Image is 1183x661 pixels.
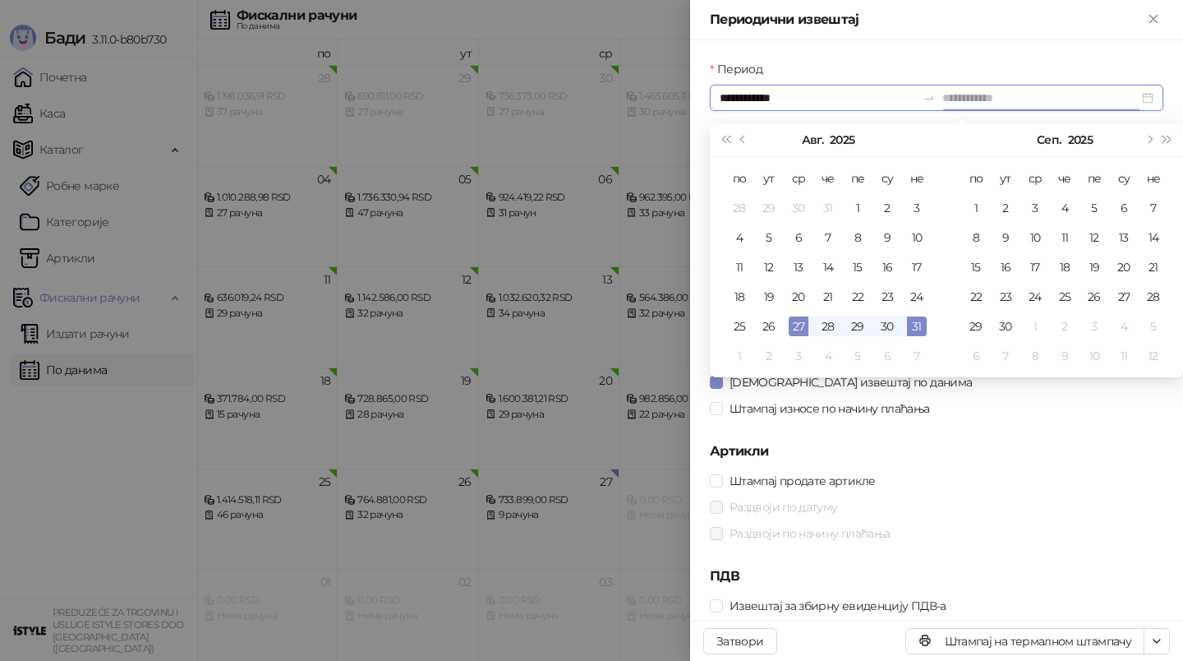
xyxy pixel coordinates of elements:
button: Затвори [703,628,777,654]
div: 11 [1114,346,1134,366]
div: 15 [848,257,868,277]
div: 26 [1084,287,1104,307]
td: 2025-09-09 [991,223,1020,252]
td: 2025-09-15 [961,252,991,282]
td: 2025-09-27 [1109,282,1139,312]
button: Следећа година (Control + right) [1158,123,1176,156]
td: 2025-09-14 [1139,223,1168,252]
td: 2025-08-06 [784,223,813,252]
div: 13 [1114,228,1134,247]
div: 19 [1084,257,1104,277]
td: 2025-08-03 [902,193,932,223]
div: 8 [966,228,986,247]
td: 2025-09-07 [902,341,932,371]
div: 17 [1025,257,1045,277]
td: 2025-10-10 [1079,341,1109,371]
button: Претходна година (Control + left) [716,123,734,156]
td: 2025-09-12 [1079,223,1109,252]
div: 23 [996,287,1015,307]
span: to [923,91,936,104]
td: 2025-08-17 [902,252,932,282]
div: 15 [966,257,986,277]
div: 21 [1144,257,1163,277]
td: 2025-08-14 [813,252,843,282]
td: 2025-08-20 [784,282,813,312]
div: 30 [789,198,808,218]
td: 2025-10-06 [961,341,991,371]
td: 2025-10-11 [1109,341,1139,371]
div: 7 [996,346,1015,366]
th: че [813,164,843,193]
td: 2025-10-03 [1079,312,1109,341]
div: 31 [907,317,927,336]
div: 14 [1144,228,1163,247]
td: 2025-08-19 [754,282,784,312]
th: че [1050,164,1079,193]
div: 10 [1084,346,1104,366]
td: 2025-09-19 [1079,252,1109,282]
div: 5 [1084,198,1104,218]
td: 2025-08-02 [872,193,902,223]
div: 16 [877,257,897,277]
div: 28 [818,317,838,336]
td: 2025-09-05 [1079,193,1109,223]
th: ср [1020,164,1050,193]
div: 22 [966,287,986,307]
td: 2025-07-30 [784,193,813,223]
td: 2025-08-22 [843,282,872,312]
td: 2025-08-27 [784,312,813,341]
div: 13 [789,257,808,277]
td: 2025-08-24 [902,282,932,312]
div: 9 [877,228,897,247]
td: 2025-09-03 [784,341,813,371]
td: 2025-09-26 [1079,282,1109,312]
td: 2025-09-02 [754,341,784,371]
div: 3 [1084,317,1104,336]
div: 25 [1055,287,1075,307]
td: 2025-09-18 [1050,252,1079,282]
td: 2025-09-17 [1020,252,1050,282]
div: 7 [818,228,838,247]
td: 2025-08-31 [902,312,932,341]
td: 2025-09-04 [1050,193,1079,223]
button: Штампај на термалном штампачу [905,628,1144,654]
td: 2025-08-11 [725,252,754,282]
div: 1 [730,346,749,366]
button: Close [1144,10,1163,30]
div: 7 [907,346,927,366]
div: 27 [789,317,808,336]
td: 2025-07-28 [725,193,754,223]
div: 30 [877,317,897,336]
td: 2025-09-22 [961,282,991,312]
td: 2025-08-26 [754,312,784,341]
td: 2025-08-28 [813,312,843,341]
span: Извештај за збирну евиденцију ПДВ-а [723,597,953,615]
input: Период [720,89,916,107]
td: 2025-08-07 [813,223,843,252]
div: 24 [1025,287,1045,307]
div: 9 [996,228,1015,247]
div: 9 [1055,346,1075,366]
td: 2025-08-01 [843,193,872,223]
div: 4 [1114,317,1134,336]
div: 2 [877,198,897,218]
div: 20 [1114,257,1134,277]
th: су [1109,164,1139,193]
td: 2025-08-12 [754,252,784,282]
button: Изабери месец [1037,123,1061,156]
th: не [1139,164,1168,193]
td: 2025-10-09 [1050,341,1079,371]
td: 2025-09-01 [725,341,754,371]
div: 31 [818,198,838,218]
td: 2025-09-24 [1020,282,1050,312]
th: по [725,164,754,193]
td: 2025-08-09 [872,223,902,252]
td: 2025-09-04 [813,341,843,371]
div: 19 [759,287,779,307]
div: 14 [818,257,838,277]
div: 17 [907,257,927,277]
div: 2 [996,198,1015,218]
td: 2025-09-05 [843,341,872,371]
td: 2025-09-30 [991,312,1020,341]
button: Претходни месец (PageUp) [734,123,753,156]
